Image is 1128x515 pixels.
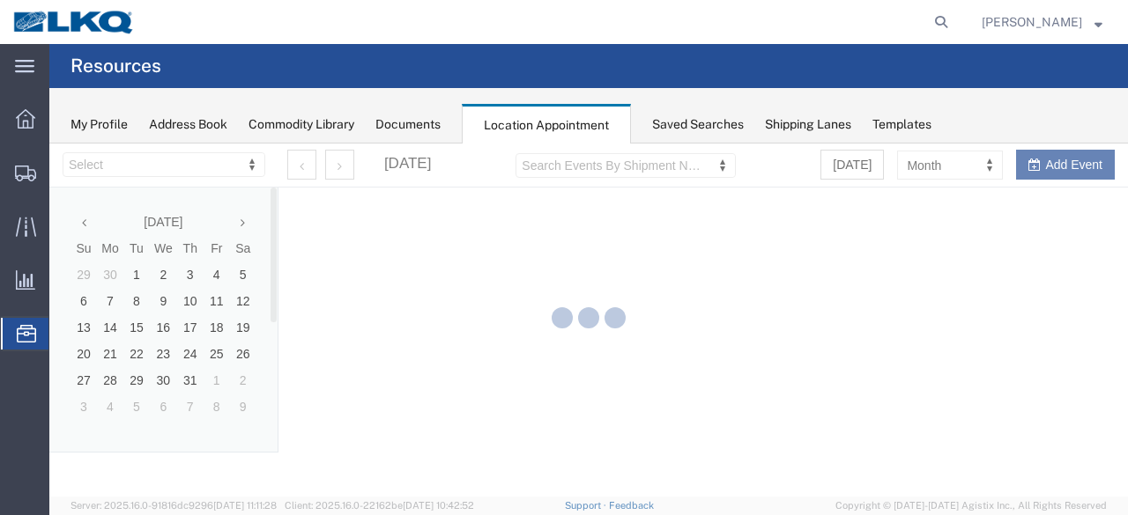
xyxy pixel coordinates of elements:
a: Feedback [609,500,654,511]
span: Client: 2025.16.0-22162be [285,500,474,511]
div: Templates [872,115,931,134]
div: Commodity Library [249,115,354,134]
img: logo [12,9,136,35]
a: Support [565,500,609,511]
div: Saved Searches [652,115,744,134]
button: [PERSON_NAME] [981,11,1103,33]
span: [DATE] 11:11:28 [213,500,277,511]
div: Location Appointment [462,104,631,144]
div: Shipping Lanes [765,115,851,134]
span: Copyright © [DATE]-[DATE] Agistix Inc., All Rights Reserved [835,498,1107,513]
h4: Resources [70,44,161,88]
span: Sopha Sam [982,12,1082,32]
span: [DATE] 10:42:52 [403,500,474,511]
div: Address Book [149,115,227,134]
div: My Profile [70,115,128,134]
div: Documents [375,115,441,134]
span: Server: 2025.16.0-91816dc9296 [70,500,277,511]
